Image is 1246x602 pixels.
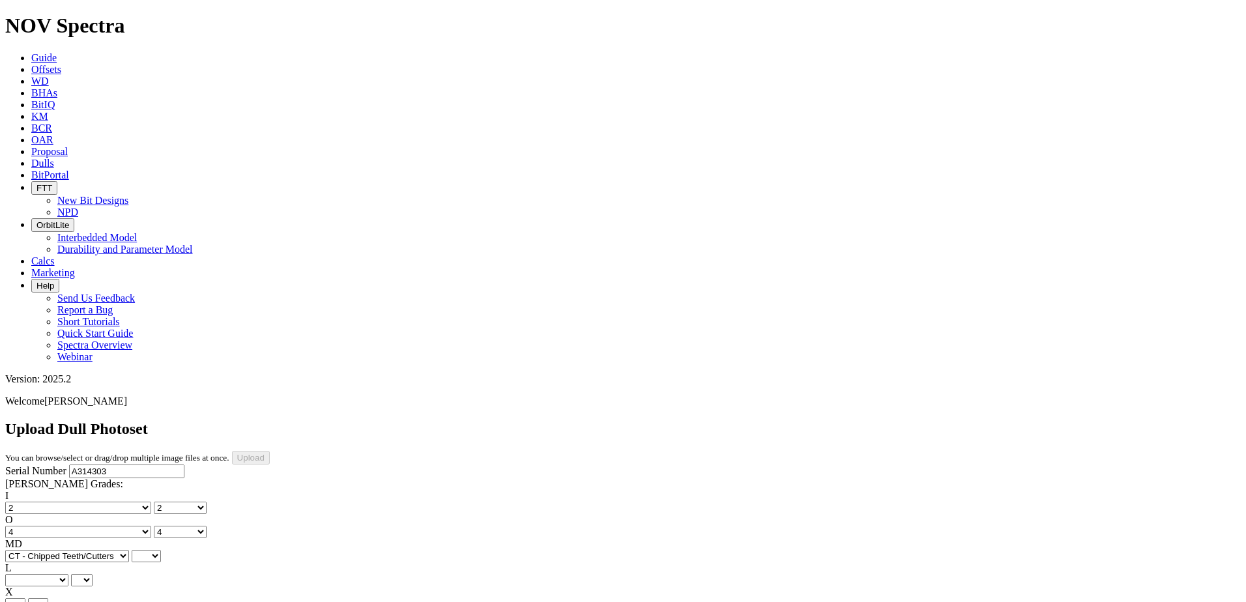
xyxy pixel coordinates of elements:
a: WD [31,76,49,87]
p: Welcome [5,395,1241,407]
a: Interbedded Model [57,232,137,243]
a: Quick Start Guide [57,328,133,339]
a: KM [31,111,48,122]
a: BHAs [31,87,57,98]
a: Offsets [31,64,61,75]
a: Spectra Overview [57,339,132,351]
a: Short Tutorials [57,316,120,327]
button: Help [31,279,59,293]
label: Serial Number [5,465,66,476]
h2: Upload Dull Photoset [5,420,1241,438]
a: Send Us Feedback [57,293,135,304]
a: BitIQ [31,99,55,110]
input: Upload [232,451,270,465]
a: New Bit Designs [57,195,128,206]
a: Proposal [31,146,68,157]
button: FTT [31,181,57,195]
a: Webinar [57,351,93,362]
a: OAR [31,134,53,145]
span: [PERSON_NAME] [44,395,127,407]
small: You can browse/select or drag/drop multiple image files at once. [5,453,229,463]
label: O [5,514,13,525]
a: Durability and Parameter Model [57,244,193,255]
a: Calcs [31,255,55,266]
label: MD [5,538,22,549]
a: Marketing [31,267,75,278]
span: FTT [36,183,52,193]
div: Version: 2025.2 [5,373,1241,385]
h1: NOV Spectra [5,14,1241,38]
label: I [5,490,8,501]
span: OrbitLite [36,220,69,230]
a: BitPortal [31,169,69,180]
a: Dulls [31,158,54,169]
a: BCR [31,122,52,134]
a: NPD [57,207,78,218]
label: L [5,562,12,573]
label: X [5,586,13,597]
a: Guide [31,52,57,63]
a: Report a Bug [57,304,113,315]
button: OrbitLite [31,218,74,232]
div: [PERSON_NAME] Grades: [5,478,1241,490]
span: Help [36,281,54,291]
